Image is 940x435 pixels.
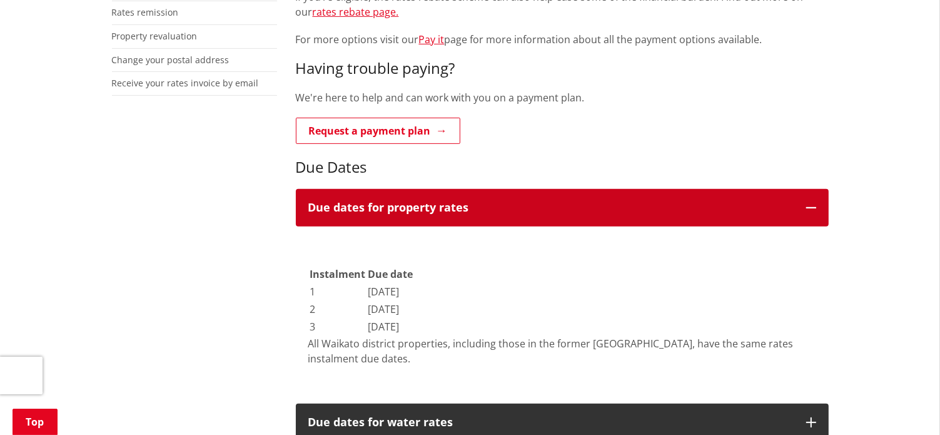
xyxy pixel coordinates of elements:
[296,90,829,105] p: We're here to help and can work with you on a payment plan.
[112,77,259,89] a: Receive your rates invoice by email
[308,416,794,429] h3: Due dates for water rates
[296,59,829,78] h3: Having trouble paying?
[296,189,829,227] button: Due dates for property rates
[368,319,414,335] td: [DATE]
[296,158,829,177] h3: Due Dates
[112,54,230,66] a: Change your postal address
[310,301,366,317] td: 2
[882,382,927,427] iframe: Messenger Launcher
[112,6,179,18] a: Rates remission
[308,202,794,214] h3: Due dates for property rates
[296,32,829,47] p: For more options visit our page for more information about all the payment options available.
[313,5,399,19] a: rates rebate page.
[368,301,414,317] td: [DATE]
[368,267,413,281] strong: Due date
[296,118,460,144] a: Request a payment plan
[419,33,445,46] a: Pay it
[13,409,58,435] a: Top
[310,284,366,300] td: 1
[308,336,816,366] p: All Waikato district properties, including those in the former [GEOGRAPHIC_DATA], have the same r...
[310,319,366,335] td: 3
[368,284,414,300] td: [DATE]
[112,30,198,42] a: Property revaluation
[310,267,366,281] strong: Instalment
